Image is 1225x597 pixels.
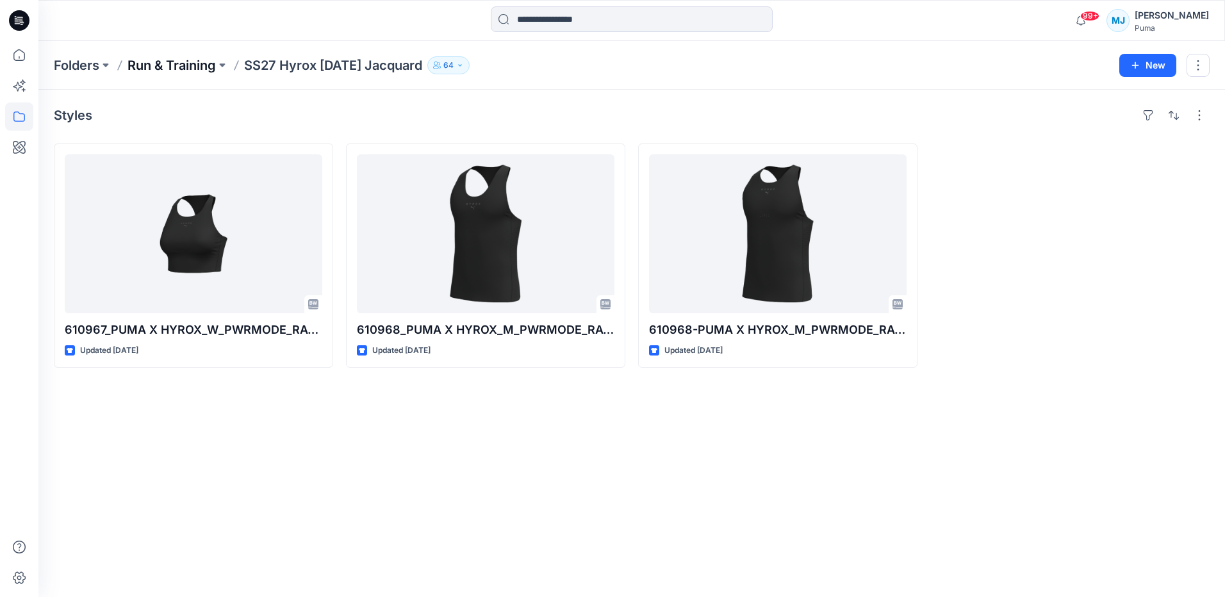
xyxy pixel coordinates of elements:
p: SS27 Hyrox [DATE] Jacquard [244,56,422,74]
button: 64 [427,56,470,74]
h4: Styles [54,108,92,123]
p: 64 [443,58,454,72]
a: 610968-PUMA X HYROX_M_PWRMODE_RACE_TEE_V1 [649,154,907,313]
p: Updated [DATE] [372,344,431,357]
div: Puma [1135,23,1209,33]
a: 610967_PUMA X HYROX_W_PWRMODE_RACE_TEE [65,154,322,313]
span: 99+ [1080,11,1099,21]
p: Updated [DATE] [664,344,723,357]
p: 610968_PUMA X HYROX_M_PWRMODE_RACE_TEE_V2 [357,321,614,339]
a: Folders [54,56,99,74]
p: Updated [DATE] [80,344,138,357]
a: 610968_PUMA X HYROX_M_PWRMODE_RACE_TEE_V2 [357,154,614,313]
div: MJ [1106,9,1130,32]
a: Run & Training [127,56,216,74]
div: [PERSON_NAME] [1135,8,1209,23]
p: 610967_PUMA X HYROX_W_PWRMODE_RACE_TEE [65,321,322,339]
p: 610968-PUMA X HYROX_M_PWRMODE_RACE_TEE_V1 [649,321,907,339]
button: New [1119,54,1176,77]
